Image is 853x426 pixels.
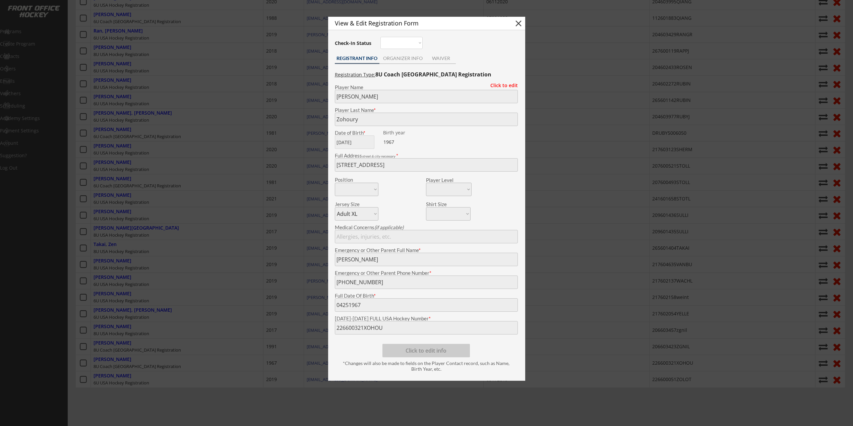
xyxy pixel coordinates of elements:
div: Full Address [335,153,518,158]
button: Click to edit info [382,344,470,357]
em: (if applicable) [374,224,404,230]
input: Street, City, Province/State [335,158,518,172]
div: Emergency or Other Parent Full Name [335,248,518,253]
div: Player Level [426,178,472,183]
u: Registration Type: [335,71,375,78]
div: Player Name [335,85,518,90]
div: Player Last Name [335,108,518,113]
div: Emergency or Other Parent Phone Number [335,270,518,276]
div: We are transitioning the system to collect and store date of birth instead of just birth year to ... [383,130,425,135]
div: [DATE]-[DATE] FULL USA Hockey Number [335,316,518,321]
strong: 8U Coach [GEOGRAPHIC_DATA] Registration [375,71,491,78]
div: Full Date Of Birth [335,293,518,298]
div: View & Edit Registration Form [335,20,502,26]
input: Allergies, injuries, etc. [335,230,518,243]
em: street & city necessary [362,154,395,158]
div: REGISTRANT INFO [335,56,379,61]
button: close [513,18,524,28]
div: Medical Concerns [335,225,518,230]
div: Jersey Size [335,202,369,207]
div: Birth year [383,130,425,135]
div: Position [335,177,369,182]
div: Click to edit [485,83,518,88]
div: Date of Birth [335,130,378,135]
div: WAIVER [427,56,456,61]
div: 1967 [383,139,425,145]
div: *Changes will also be made to fields on the Player Contact record, such as Name, Birth Year, etc. [338,361,514,372]
div: Shirt Size [426,202,461,207]
div: ORGANIZER INFO [379,56,427,61]
div: Check-In Status [335,41,373,46]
